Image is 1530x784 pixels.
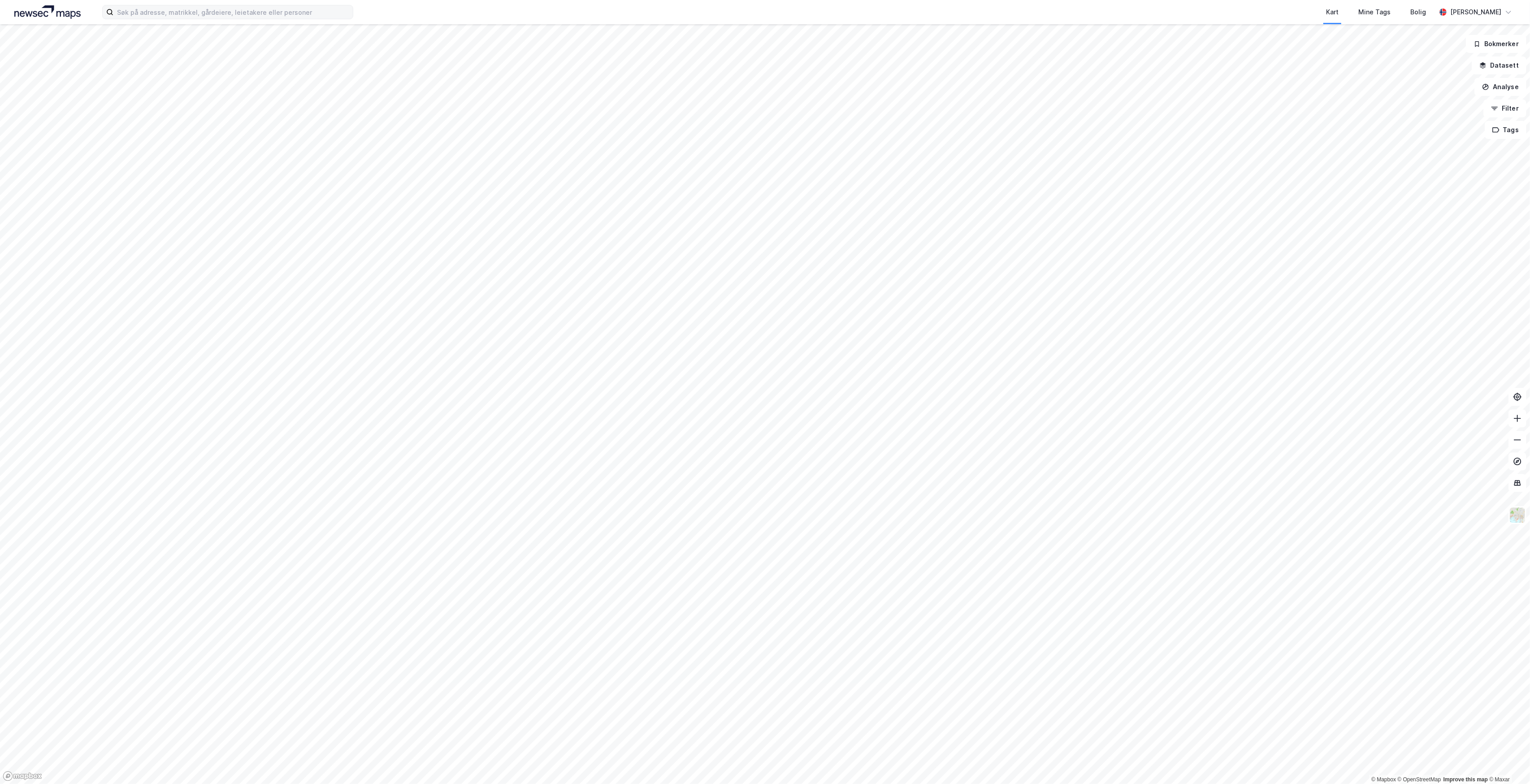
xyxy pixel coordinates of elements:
div: [PERSON_NAME] [1450,7,1501,17]
button: Filter [1483,99,1526,117]
input: Søk på adresse, matrikkel, gårdeiere, leietakere eller personer [113,5,353,19]
a: Mapbox homepage [3,771,42,781]
img: logo.a4113a55bc3d86da70a041830d287a7e.svg [14,5,81,19]
div: Mine Tags [1358,7,1391,17]
div: Bolig [1410,7,1426,17]
a: Mapbox [1371,776,1396,783]
button: Datasett [1472,56,1526,74]
button: Bokmerker [1466,35,1526,53]
a: OpenStreetMap [1398,776,1441,783]
button: Tags [1485,121,1526,139]
a: Improve this map [1443,776,1488,783]
button: Analyse [1474,78,1526,96]
div: Kart [1326,7,1339,17]
img: Z [1509,507,1526,524]
iframe: Chat Widget [1485,741,1530,784]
